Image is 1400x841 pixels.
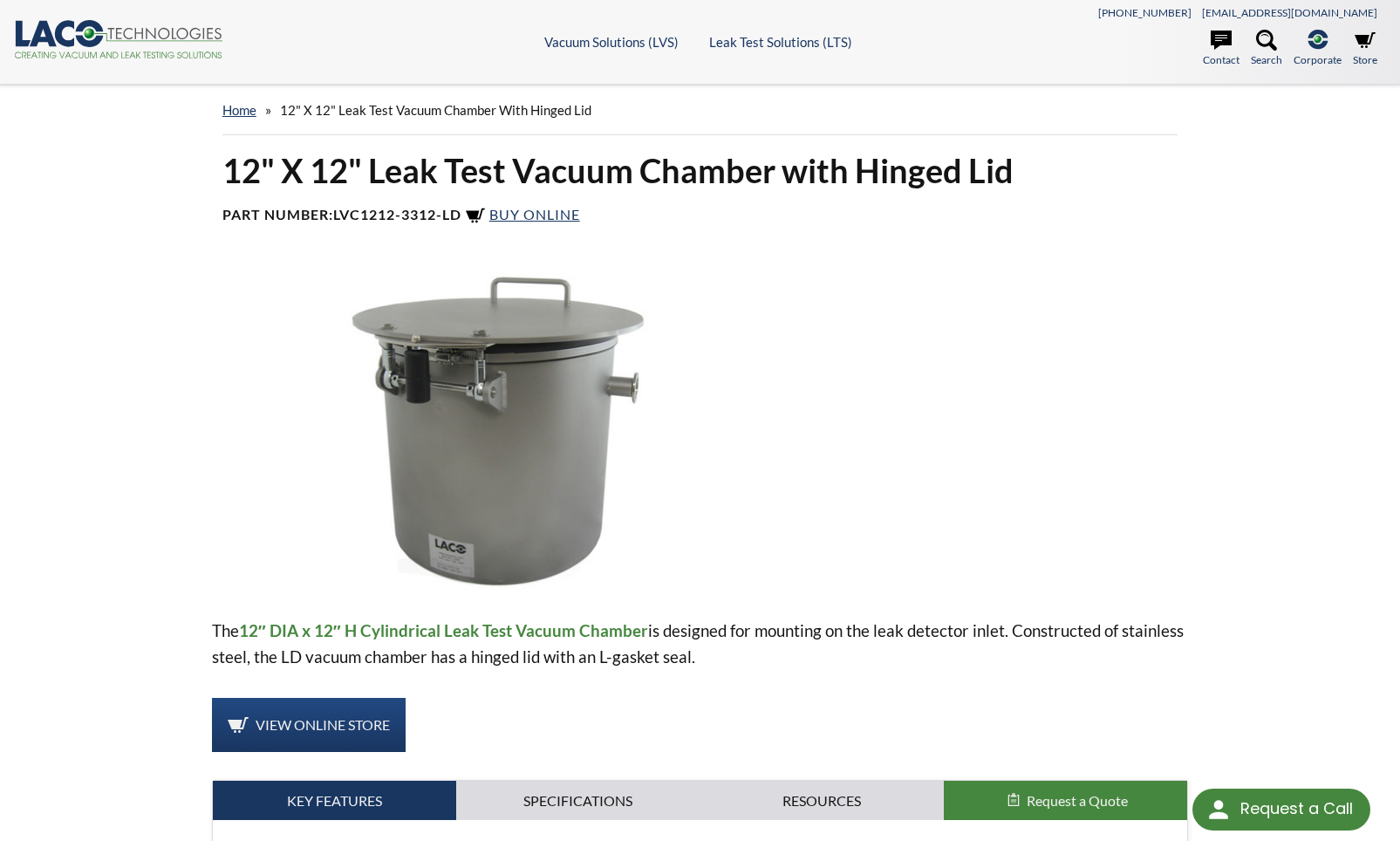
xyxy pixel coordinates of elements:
[1192,789,1370,831] div: Request a Call
[333,206,461,222] b: LVC1212-3312-LD
[1251,30,1282,68] a: Search
[1202,6,1377,19] a: [EMAIL_ADDRESS][DOMAIN_NAME]
[489,206,580,222] span: Buy Online
[1294,51,1342,68] span: Corporate
[1205,796,1233,824] img: round button
[222,85,1178,135] div: »
[944,781,1187,821] button: Request a Quote
[222,149,1178,192] h1: 12" X 12" Leak Test Vacuum Chamber with Hinged Lid
[280,102,591,118] span: 12" X 12" Leak Test Vacuum Chamber with Hinged Lid
[239,620,648,640] strong: 12″ DIA x 12″ H Cylindrical Leak Test Vacuum Chamber
[1240,789,1353,829] div: Request a Call
[213,781,456,821] a: Key Features
[1203,30,1240,68] a: Contact
[212,269,784,590] img: LVC1212-3312-LD, rear view
[212,618,1189,670] p: The is designed for mounting on the leak detector inlet. Constructed of stainless steel, the LD v...
[700,781,944,821] a: Resources
[1098,6,1192,19] a: [PHONE_NUMBER]
[465,206,580,222] a: Buy Online
[222,206,1178,227] h4: Part Number:
[1353,30,1377,68] a: Store
[456,781,700,821] a: Specifications
[256,716,390,733] span: View Online Store
[222,102,256,118] a: home
[709,34,852,50] a: Leak Test Solutions (LTS)
[1027,792,1128,809] span: Request a Quote
[544,34,679,50] a: Vacuum Solutions (LVS)
[212,698,406,752] a: View Online Store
